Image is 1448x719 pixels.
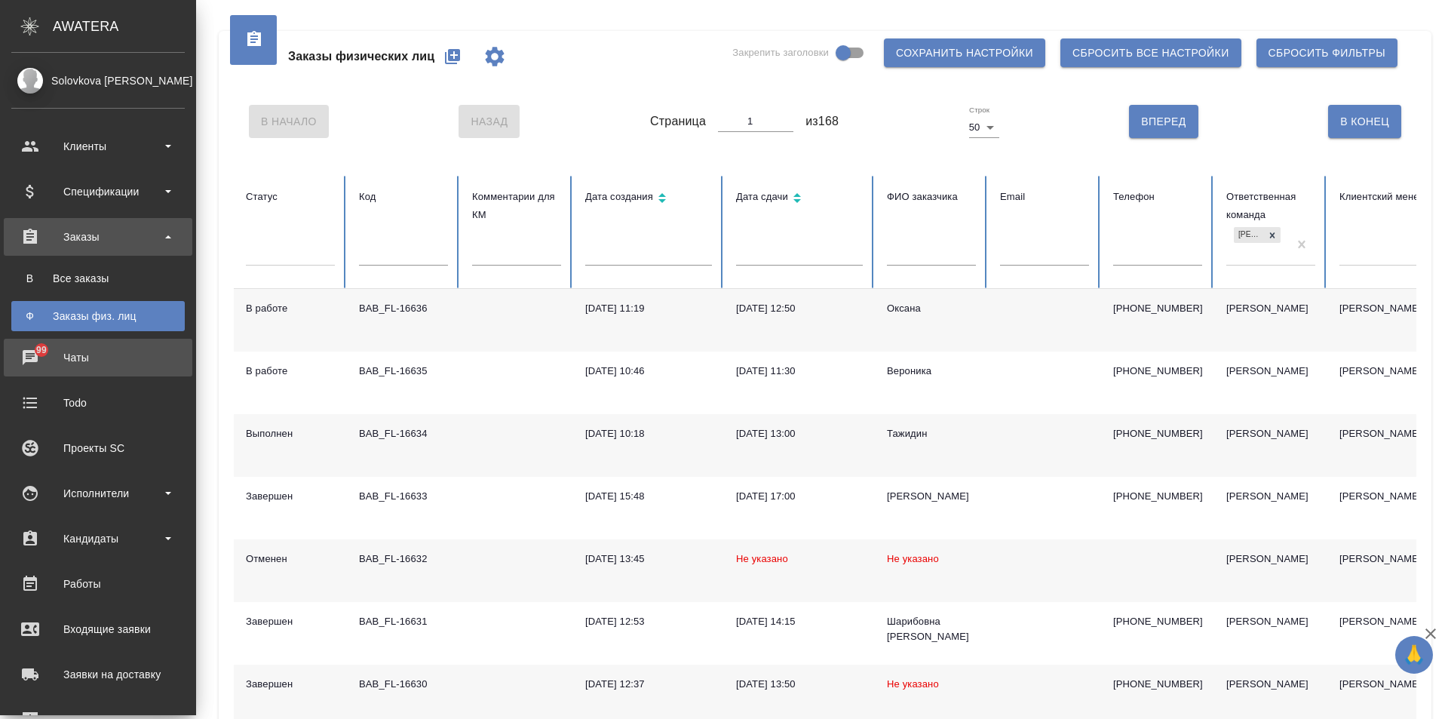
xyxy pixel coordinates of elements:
p: [PHONE_NUMBER] [1113,489,1202,504]
div: BAB_FL-16632 [359,552,448,567]
div: [DATE] 13:50 [736,677,863,692]
div: BAB_FL-16630 [359,677,448,692]
div: [DATE] 12:53 [585,614,712,629]
p: [PHONE_NUMBER] [1113,677,1202,692]
div: Оксана [887,301,976,316]
div: ФИО заказчика [887,188,976,206]
span: Вперед [1141,112,1186,131]
a: ФЗаказы физ. лиц [11,301,185,331]
a: Проекты SC [4,429,192,467]
div: Статус [246,188,335,206]
div: 50 [969,117,999,138]
div: [PERSON_NAME] [1226,677,1315,692]
div: Код [359,188,448,206]
div: [PERSON_NAME] [1226,301,1315,316]
button: Сбросить фильтры [1256,38,1397,67]
button: В Конец [1328,105,1401,138]
div: [PERSON_NAME] [887,489,976,504]
div: [PERSON_NAME] [1226,489,1315,504]
span: из 168 [805,112,839,131]
a: Заявки на доставку [4,656,192,693]
div: Выполнен [246,426,335,441]
div: BAB_FL-16636 [359,301,448,316]
div: Сортировка [736,188,863,210]
div: Todo [11,392,185,414]
div: Спецификации [11,180,185,203]
div: [DATE] 13:00 [736,426,863,441]
div: В работе [246,301,335,316]
span: Сбросить фильтры [1269,44,1385,63]
div: Комментарии для КМ [472,188,561,224]
div: Телефон [1113,188,1202,206]
div: [PERSON_NAME] [1226,364,1315,379]
div: Клиенты [11,135,185,158]
div: Завершен [246,614,335,629]
div: [DATE] 12:37 [585,677,712,692]
a: Входящие заявки [4,610,192,648]
div: [PERSON_NAME] [1226,426,1315,441]
div: Тажидин [887,426,976,441]
span: Сбросить все настройки [1072,44,1229,63]
div: BAB_FL-16634 [359,426,448,441]
div: Заявки на доставку [11,663,185,686]
div: [DATE] 11:30 [736,364,863,379]
button: Создать [434,38,471,75]
span: Заказы физических лиц [288,48,434,66]
div: Кандидаты [11,527,185,550]
div: [DATE] 15:48 [585,489,712,504]
div: Все заказы [19,271,177,286]
span: Закрепить заголовки [732,45,829,60]
button: Вперед [1129,105,1198,138]
div: BAB_FL-16633 [359,489,448,504]
p: [PHONE_NUMBER] [1113,614,1202,629]
div: Solovkova [PERSON_NAME] [11,72,185,89]
button: Сохранить настройки [884,38,1045,67]
a: 99Чаты [4,339,192,376]
div: Вероника [887,364,976,379]
div: BAB_FL-16635 [359,364,448,379]
div: [PERSON_NAME] [1226,614,1315,629]
div: Работы [11,573,185,595]
div: Завершен [246,489,335,504]
div: AWATERA [53,11,196,41]
div: BAB_FL-16631 [359,614,448,629]
div: [DATE] 12:50 [736,301,863,316]
span: Не указано [887,553,939,564]
div: [DATE] 10:46 [585,364,712,379]
a: ВВсе заказы [11,263,185,293]
span: 99 [27,343,56,358]
span: 🙏 [1401,639,1427,671]
div: Входящие заявки [11,618,185,641]
div: Email [1000,188,1089,206]
div: Проекты SC [11,437,185,459]
span: Не указано [736,553,788,564]
div: В работе [246,364,335,379]
div: Шарибовна [PERSON_NAME] [887,614,976,644]
div: Чаты [11,346,185,369]
div: [PERSON_NAME] [1234,227,1264,243]
div: [DATE] 11:19 [585,301,712,316]
span: Не указано [887,678,939,690]
div: Ответственная команда [1226,188,1315,224]
div: Заказы [11,226,185,248]
div: [PERSON_NAME] [1226,552,1315,567]
button: Сбросить все настройки [1060,38,1241,67]
div: [DATE] 10:18 [585,426,712,441]
div: [DATE] 13:45 [585,552,712,567]
div: Исполнители [11,482,185,505]
span: В Конец [1340,112,1389,131]
div: [DATE] 14:15 [736,614,863,629]
div: Заказы физ. лиц [19,309,177,324]
p: [PHONE_NUMBER] [1113,364,1202,379]
label: Строк [969,106,989,114]
a: Работы [4,565,192,603]
div: [DATE] 17:00 [736,489,863,504]
span: Сохранить настройки [896,44,1033,63]
div: Сортировка [585,188,712,210]
div: Завершен [246,677,335,692]
div: Отменен [246,552,335,567]
p: [PHONE_NUMBER] [1113,301,1202,316]
button: 🙏 [1395,636,1433,674]
p: [PHONE_NUMBER] [1113,426,1202,441]
span: Страница [650,112,706,131]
